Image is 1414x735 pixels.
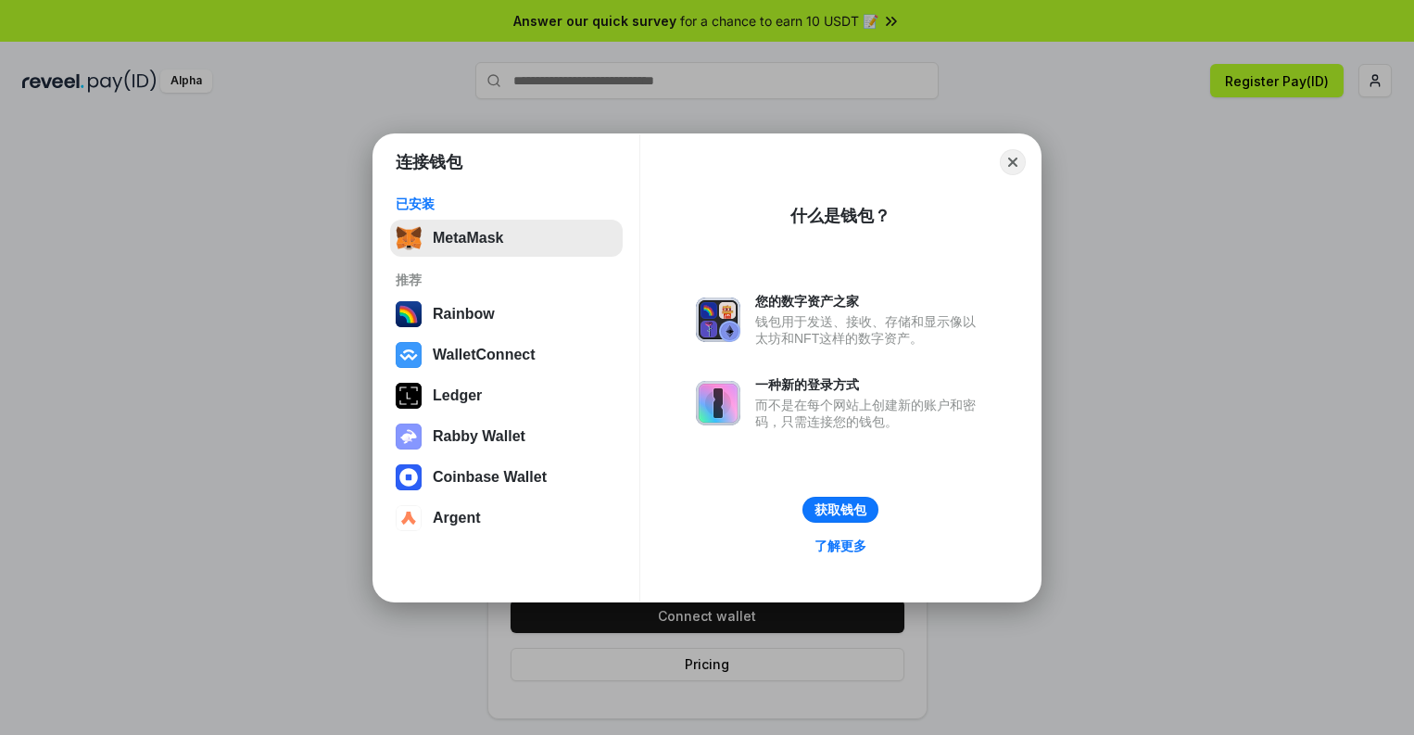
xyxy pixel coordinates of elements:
button: Rabby Wallet [390,418,623,455]
img: svg+xml,%3Csvg%20width%3D%2228%22%20height%3D%2228%22%20viewBox%3D%220%200%2028%2028%22%20fill%3D... [396,342,422,368]
div: 获取钱包 [814,501,866,518]
div: 而不是在每个网站上创建新的账户和密码，只需连接您的钱包。 [755,397,985,430]
div: MetaMask [433,230,503,247]
div: 什么是钱包？ [790,205,890,227]
img: svg+xml,%3Csvg%20width%3D%2228%22%20height%3D%2228%22%20viewBox%3D%220%200%2028%2028%22%20fill%3D... [396,505,422,531]
div: 钱包用于发送、接收、存储和显示像以太坊和NFT这样的数字资产。 [755,313,985,347]
h1: 连接钱包 [396,151,462,173]
button: MetaMask [390,220,623,257]
img: svg+xml,%3Csvg%20width%3D%22120%22%20height%3D%22120%22%20viewBox%3D%220%200%20120%20120%22%20fil... [396,301,422,327]
button: Rainbow [390,296,623,333]
div: 您的数字资产之家 [755,293,985,310]
button: Close [1000,149,1026,175]
img: svg+xml,%3Csvg%20xmlns%3D%22http%3A%2F%2Fwww.w3.org%2F2000%2Fsvg%22%20fill%3D%22none%22%20viewBox... [396,424,422,450]
button: Coinbase Wallet [390,459,623,496]
div: Rainbow [433,306,495,323]
div: Coinbase Wallet [433,469,547,486]
button: WalletConnect [390,336,623,374]
img: svg+xml,%3Csvg%20xmlns%3D%22http%3A%2F%2Fwww.w3.org%2F2000%2Fsvg%22%20fill%3D%22none%22%20viewBox... [696,298,740,342]
div: WalletConnect [433,347,536,363]
img: svg+xml,%3Csvg%20fill%3D%22none%22%20height%3D%2233%22%20viewBox%3D%220%200%2035%2033%22%20width%... [396,225,422,251]
img: svg+xml,%3Csvg%20width%3D%2228%22%20height%3D%2228%22%20viewBox%3D%220%200%2028%2028%22%20fill%3D... [396,464,422,490]
img: svg+xml,%3Csvg%20xmlns%3D%22http%3A%2F%2Fwww.w3.org%2F2000%2Fsvg%22%20width%3D%2228%22%20height%3... [396,383,422,409]
div: 已安装 [396,196,617,212]
div: 推荐 [396,272,617,288]
button: Ledger [390,377,623,414]
div: Argent [433,510,481,526]
div: 一种新的登录方式 [755,376,985,393]
button: 获取钱包 [802,497,878,523]
a: 了解更多 [803,534,877,558]
button: Argent [390,500,623,537]
div: Rabby Wallet [433,428,525,445]
div: Ledger [433,387,482,404]
img: svg+xml,%3Csvg%20xmlns%3D%22http%3A%2F%2Fwww.w3.org%2F2000%2Fsvg%22%20fill%3D%22none%22%20viewBox... [696,381,740,425]
div: 了解更多 [814,538,866,554]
